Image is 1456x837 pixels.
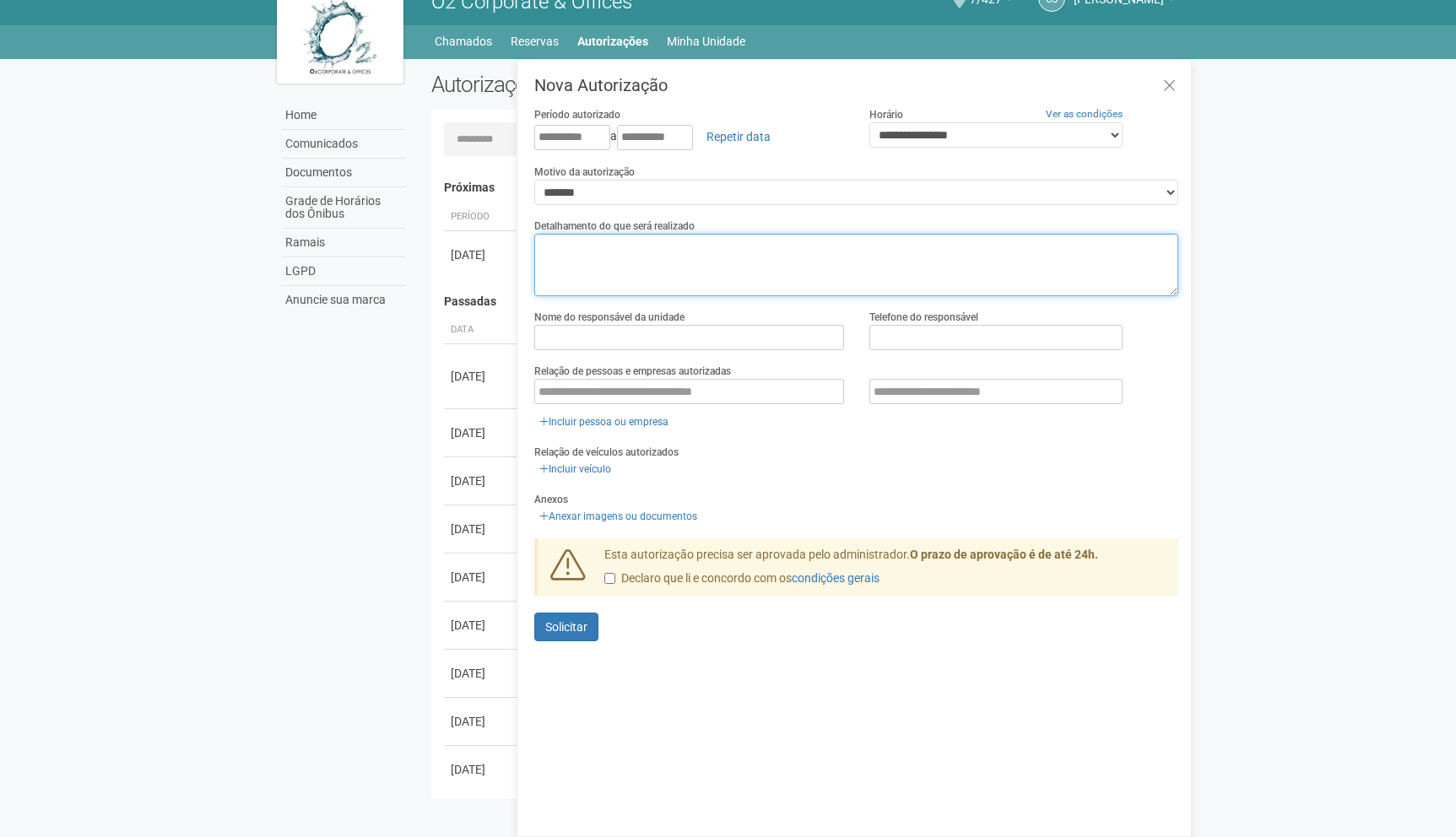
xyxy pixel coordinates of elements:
a: Ramais [281,229,406,257]
strong: O prazo de aprovação é de até 24h. [910,548,1098,561]
a: Anexar imagens ou documentos [534,507,702,526]
a: Ver as condições [1046,108,1123,120]
a: Incluir veículo [534,460,616,478]
a: Incluir pessoa ou empresa [534,413,674,431]
a: Grade de Horários dos Ônibus [281,187,406,229]
label: Detalhamento do que será realizado [534,219,695,234]
label: Período autorizado [534,107,620,122]
a: Comunicados [281,130,406,159]
div: Esta autorização precisa ser aprovada pelo administrador. [592,547,1179,596]
h4: Passadas [444,295,1167,308]
div: [DATE] [451,368,513,385]
label: Relação de pessoas e empresas autorizadas [534,364,731,379]
label: Nome do responsável da unidade [534,310,685,325]
div: a [534,122,844,151]
input: Declaro que li e concordo com oscondições gerais [604,573,615,584]
label: Horário [869,107,903,122]
div: [DATE] [451,665,513,682]
div: [DATE] [451,617,513,634]
div: [DATE] [451,521,513,537]
a: condições gerais [792,571,880,585]
a: Home [281,101,406,130]
div: [DATE] [451,424,513,441]
a: Anuncie sua marca [281,286,406,314]
label: Telefone do responsável [869,310,978,325]
a: Reservas [511,30,559,53]
a: LGPD [281,257,406,286]
h2: Autorizações [431,72,793,97]
div: [DATE] [451,472,513,489]
label: Anexos [534,492,568,507]
div: [DATE] [451,713,513,730]
label: Relação de veículos autorizados [534,445,679,460]
div: [DATE] [451,246,513,263]
div: [DATE] [451,761,513,778]
a: Repetir data [696,122,782,151]
h3: Nova Autorização [534,77,1178,94]
button: Solicitar [534,613,598,641]
label: Declaro que li e concordo com os [604,570,880,587]
span: Solicitar [545,620,587,634]
h4: Próximas [444,181,1167,194]
th: Período [444,203,520,231]
a: Documentos [281,159,406,187]
a: Chamados [435,30,492,53]
th: Data [444,316,520,344]
div: [DATE] [451,569,513,586]
label: Motivo da autorização [534,165,635,180]
a: Minha Unidade [667,30,745,53]
a: Autorizações [577,30,648,53]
